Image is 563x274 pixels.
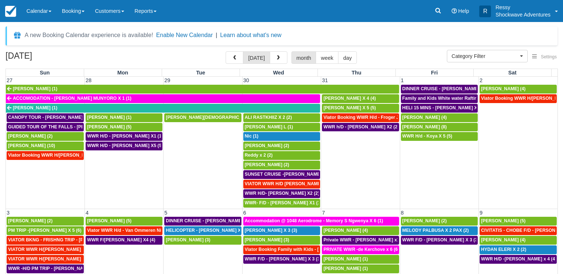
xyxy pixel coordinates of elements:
[243,217,399,226] a: Accommodation @ 1048 Aerodrome - Memory S Ngwenya X 6 (1)
[402,86,493,91] span: DINNER CRUISE - [PERSON_NAME] X4 (4)
[245,181,333,186] span: VIATOR WWR H/D [PERSON_NAME] 4 (4)
[322,123,399,132] a: WWR h/D - [PERSON_NAME] X2 (2)
[87,124,132,129] span: [PERSON_NAME] (5)
[87,218,132,223] span: [PERSON_NAME] (5)
[87,115,132,120] span: [PERSON_NAME] (1)
[8,266,105,271] span: WWR -H/D PM TRIP - [PERSON_NAME] X5 (5)
[86,226,162,235] a: Viator WWR H/d - Van Ommeren Nick X 4 (4)
[245,256,322,262] span: WWR F/D - [PERSON_NAME] X 3 (3)
[323,115,423,120] span: Viator Booking WWR H/d - Froger Julien X1 (1)
[447,50,528,62] button: Category Filter
[6,85,399,94] a: [PERSON_NAME] (1)
[480,245,557,254] a: HYDAN ELERI X 2 (2)
[401,123,478,132] a: [PERSON_NAME] (8)
[8,124,129,129] span: GUIDED TOUR OF THE FALLS - [PERSON_NAME] X 5 (5)
[166,228,251,233] span: HELICOPTER - [PERSON_NAME] X 3 (3)
[7,264,84,273] a: WWR -H/D PM TRIP - [PERSON_NAME] X5 (5)
[220,32,281,38] a: Learn about what's new
[8,228,82,233] span: PM TRIP -[PERSON_NAME] X 5 (6)
[243,236,320,245] a: [PERSON_NAME] (3)
[164,77,171,83] span: 29
[245,124,293,129] span: [PERSON_NAME] L (1)
[243,123,320,132] a: [PERSON_NAME] L (1)
[7,132,84,141] a: [PERSON_NAME] (2)
[322,264,399,273] a: [PERSON_NAME] (1)
[401,217,478,226] a: [PERSON_NAME] (2)
[8,153,190,158] span: Viator Booking WWR H/[PERSON_NAME] [PERSON_NAME][GEOGRAPHIC_DATA] (1)
[400,210,405,216] span: 8
[6,104,320,113] a: [PERSON_NAME] (1)
[25,31,153,40] div: A new Booking Calendar experience is available!
[480,94,557,103] a: Viator Booking WWR H/[PERSON_NAME] 4 (4)
[402,134,452,139] span: WWR H/d - Koya X 5 (5)
[7,113,84,122] a: CANOPY TOUR - [PERSON_NAME] X5 (5)
[7,236,84,245] a: VIATOR BKNG - FRISHNG TRIP - [PERSON_NAME] X 5 (4)
[87,228,181,233] span: Viator WWR H/d - Van Ommeren Nick X 4 (4)
[6,51,98,65] h2: [DATE]
[8,134,53,139] span: [PERSON_NAME] (2)
[245,237,289,242] span: [PERSON_NAME] (3)
[481,237,526,242] span: [PERSON_NAME] (4)
[402,218,447,223] span: [PERSON_NAME] (2)
[481,256,556,262] span: WWR H/D -[PERSON_NAME] x 4 (4)
[479,210,483,216] span: 9
[8,218,53,223] span: [PERSON_NAME] (2)
[458,8,469,14] span: Help
[480,217,557,226] a: [PERSON_NAME] (5)
[6,210,10,216] span: 3
[402,124,447,129] span: [PERSON_NAME] (8)
[243,77,250,83] span: 30
[166,237,210,242] span: [PERSON_NAME] (3)
[164,226,241,235] a: HELICOPTER - [PERSON_NAME] X 3 (3)
[322,226,399,235] a: [PERSON_NAME] (4)
[243,199,320,208] a: WWR- F/D - [PERSON_NAME] X1 (1)
[323,96,376,101] span: [PERSON_NAME] X 4 (4)
[321,210,326,216] span: 7
[402,115,447,120] span: [PERSON_NAME] (4)
[87,237,155,242] span: WWR F/[PERSON_NAME] X4 (4)
[245,172,335,177] span: SUNSET CRUISE -[PERSON_NAME] X2 (2)
[7,151,84,160] a: Viator Booking WWR H/[PERSON_NAME] [PERSON_NAME][GEOGRAPHIC_DATA] (1)
[480,85,557,94] a: [PERSON_NAME] (4)
[86,217,162,226] a: [PERSON_NAME] (5)
[245,153,273,158] span: Reddy x 2 (2)
[245,115,292,120] span: ALI RASTKHIIZ X 2 (2)
[322,245,399,254] a: PRIVATE WWR -de Kerchove x 6 (6)
[7,255,84,264] a: VIATOR WWR H/[PERSON_NAME] 2 (2)
[40,70,50,76] span: Sun
[401,94,478,103] a: Family and Kids White water Rafting - [PERSON_NAME] X4 (4)
[402,237,479,242] span: WWR F/D - [PERSON_NAME] X 3 (3)
[86,236,162,245] a: WWR F/[PERSON_NAME] X4 (4)
[86,113,162,122] a: [PERSON_NAME] (1)
[245,134,258,139] span: Nic (1)
[8,237,131,242] span: VIATOR BKNG - FRISHNG TRIP - [PERSON_NAME] X 5 (4)
[243,161,320,169] a: [PERSON_NAME] (2)
[8,143,55,148] span: [PERSON_NAME] (10)
[401,226,478,235] a: MELODY PALBUSA X 2 PAX (2)
[243,113,320,122] a: ALI RASTKHIIZ X 2 (2)
[495,11,551,18] p: Shockwave Adventures
[400,77,405,83] span: 1
[480,236,557,245] a: [PERSON_NAME] (4)
[402,228,469,233] span: MELODY PALBUSA X 2 PAX (2)
[452,52,518,60] span: Category Filter
[322,236,399,245] a: Private WWR - [PERSON_NAME] x1 (1)
[401,236,478,245] a: WWR F/D - [PERSON_NAME] X 3 (3)
[8,247,92,252] span: VIATOR WWR H/[PERSON_NAME] 2 (2)
[6,94,320,103] a: ACCOMODATION - [PERSON_NAME] MUNYORO X 1 (1)
[5,6,16,17] img: checkfront-main-nav-mini-logo.png
[86,132,162,141] a: WWR H/D - [PERSON_NAME] X1 (1)
[216,32,217,38] span: |
[321,77,329,83] span: 31
[273,70,284,76] span: Wed
[86,142,162,150] a: WWR H/D - [PERSON_NAME] X5 (5)
[322,94,399,103] a: [PERSON_NAME] X 4 (4)
[245,143,289,148] span: [PERSON_NAME] (2)
[508,70,516,76] span: Sat
[541,54,557,59] span: Settings
[164,236,241,245] a: [PERSON_NAME] (3)
[322,255,399,264] a: [PERSON_NAME] (1)
[7,217,84,226] a: [PERSON_NAME] (2)
[338,51,357,64] button: day
[243,180,320,189] a: VIATOR WWR H/D [PERSON_NAME] 4 (4)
